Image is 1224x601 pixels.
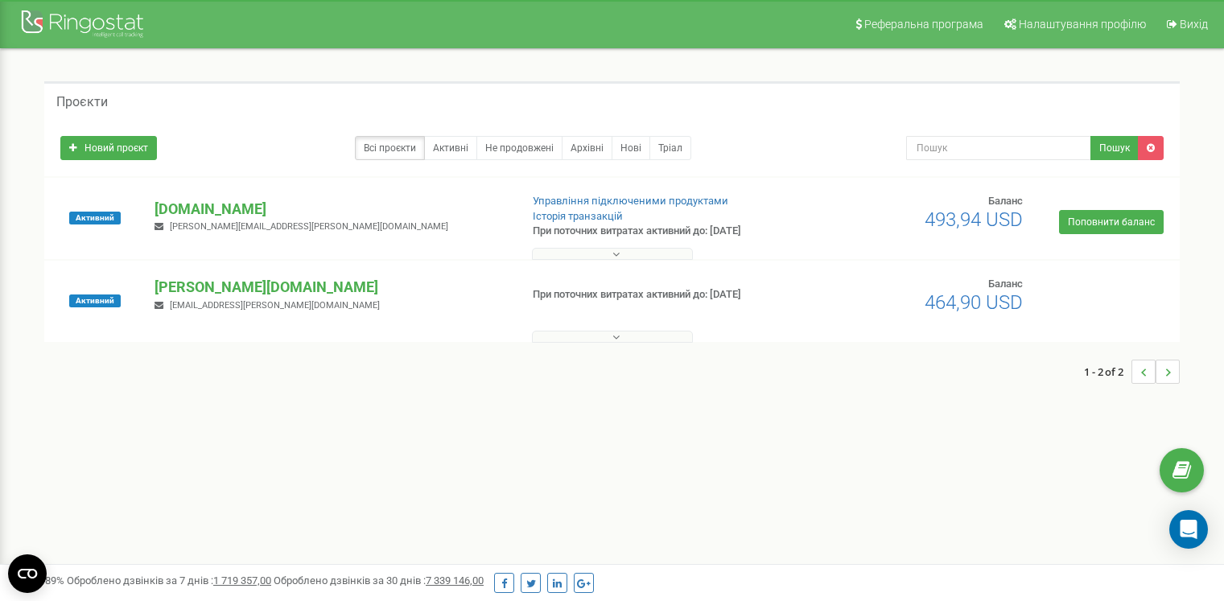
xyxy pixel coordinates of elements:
a: Управління підключеними продуктами [533,195,728,207]
span: Активний [69,212,121,224]
button: Open CMP widget [8,554,47,593]
span: Оброблено дзвінків за 30 днів : [274,574,484,587]
p: При поточних витратах активний до: [DATE] [533,287,790,303]
a: Поповнити баланс [1059,210,1164,234]
h5: Проєкти [56,95,108,109]
span: Баланс [988,278,1023,290]
span: Баланс [988,195,1023,207]
span: Оброблено дзвінків за 7 днів : [67,574,271,587]
p: [DOMAIN_NAME] [155,199,506,220]
a: Тріал [649,136,691,160]
span: Налаштування профілю [1019,18,1146,31]
nav: ... [1084,344,1180,400]
span: [EMAIL_ADDRESS][PERSON_NAME][DOMAIN_NAME] [170,300,380,311]
a: Новий проєкт [60,136,157,160]
span: [PERSON_NAME][EMAIL_ADDRESS][PERSON_NAME][DOMAIN_NAME] [170,221,448,232]
span: 464,90 USD [925,291,1023,314]
span: Вихід [1180,18,1208,31]
p: [PERSON_NAME][DOMAIN_NAME] [155,277,506,298]
a: Всі проєкти [355,136,425,160]
span: Активний [69,294,121,307]
u: 7 339 146,00 [426,574,484,587]
span: 1 - 2 of 2 [1084,360,1131,384]
span: Реферальна програма [864,18,983,31]
span: 493,94 USD [925,208,1023,231]
a: Історія транзакцій [533,210,623,222]
a: Нові [612,136,650,160]
div: Open Intercom Messenger [1169,510,1208,549]
a: Активні [424,136,477,160]
a: Архівні [562,136,612,160]
input: Пошук [906,136,1091,160]
u: 1 719 357,00 [213,574,271,587]
a: Не продовжені [476,136,563,160]
button: Пошук [1090,136,1139,160]
p: При поточних витратах активний до: [DATE] [533,224,790,239]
